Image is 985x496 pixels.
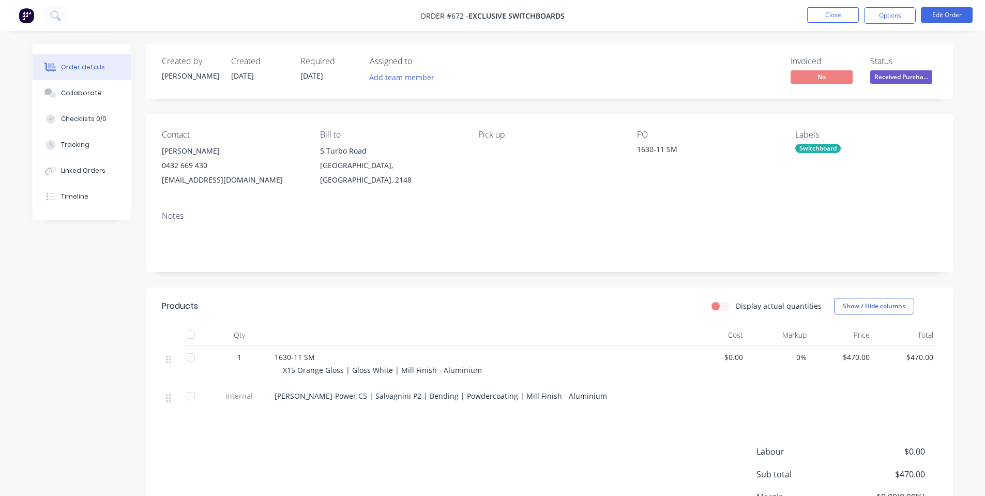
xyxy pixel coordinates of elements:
div: Order details [61,63,105,72]
div: Checklists 0/0 [61,114,107,124]
span: No [791,70,853,83]
div: Products [162,300,198,312]
div: Created [231,56,288,66]
button: Add team member [370,70,440,84]
div: Contact [162,130,304,140]
button: Edit Order [921,7,973,23]
button: Show / Hide columns [834,298,914,314]
div: [GEOGRAPHIC_DATA], [GEOGRAPHIC_DATA], 2148 [320,158,462,187]
div: Created by [162,56,219,66]
div: Assigned to [370,56,473,66]
div: [PERSON_NAME]0432 669 430[EMAIL_ADDRESS][DOMAIN_NAME] [162,144,304,187]
div: Cost [684,325,748,345]
div: [PERSON_NAME] [162,144,304,158]
div: Price [811,325,874,345]
button: Collaborate [33,80,131,106]
div: 0432 669 430 [162,158,304,173]
div: Qty [208,325,270,345]
div: [EMAIL_ADDRESS][DOMAIN_NAME] [162,173,304,187]
span: Labour [756,445,848,458]
button: Tracking [33,132,131,158]
span: [DATE] [300,71,323,81]
span: X15 Orange Gloss | Gloss White | Mill Finish - Aluminium [283,365,482,375]
div: Total [874,325,937,345]
div: Labels [795,130,937,140]
label: Display actual quantities [736,300,822,311]
div: Timeline [61,192,88,201]
div: 5 Turbo Road[GEOGRAPHIC_DATA], [GEOGRAPHIC_DATA], 2148 [320,144,462,187]
span: $0.00 [848,445,925,458]
button: Add team member [363,70,440,84]
div: [PERSON_NAME] [162,70,219,81]
button: Checklists 0/0 [33,106,131,132]
div: Required [300,56,357,66]
button: Received Purcha... [870,70,932,86]
div: Linked Orders [61,166,105,175]
span: Exclusive Switchboards [468,11,565,21]
span: $470.00 [848,468,925,480]
span: 0% [751,352,807,363]
span: [DATE] [231,71,254,81]
div: Invoiced [791,56,858,66]
div: Switchboard [795,144,841,153]
button: Timeline [33,184,131,209]
div: 5 Turbo Road [320,144,462,158]
span: Order #672 - [420,11,468,21]
img: Factory [19,8,34,23]
div: 1630-11 SM [637,144,766,158]
div: Bill to [320,130,462,140]
div: Notes [162,211,937,221]
div: Status [870,56,937,66]
span: Internal [213,390,266,401]
button: Linked Orders [33,158,131,184]
button: Options [864,7,916,24]
div: PO [637,130,779,140]
button: Order details [33,54,131,80]
div: Collaborate [61,88,102,98]
span: Received Purcha... [870,70,932,83]
div: Markup [747,325,811,345]
div: Pick up [478,130,620,140]
span: $470.00 [878,352,933,363]
span: [PERSON_NAME]-Power C5 | Salvagnini P2 | Bending | Powdercoating | Mill Finish - Aluminium [275,391,607,401]
span: 1630-11 SM [275,352,315,362]
button: Close [807,7,859,23]
span: 1 [237,352,241,363]
span: Sub total [756,468,848,480]
span: $0.00 [688,352,744,363]
span: $470.00 [815,352,870,363]
div: Tracking [61,140,89,149]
